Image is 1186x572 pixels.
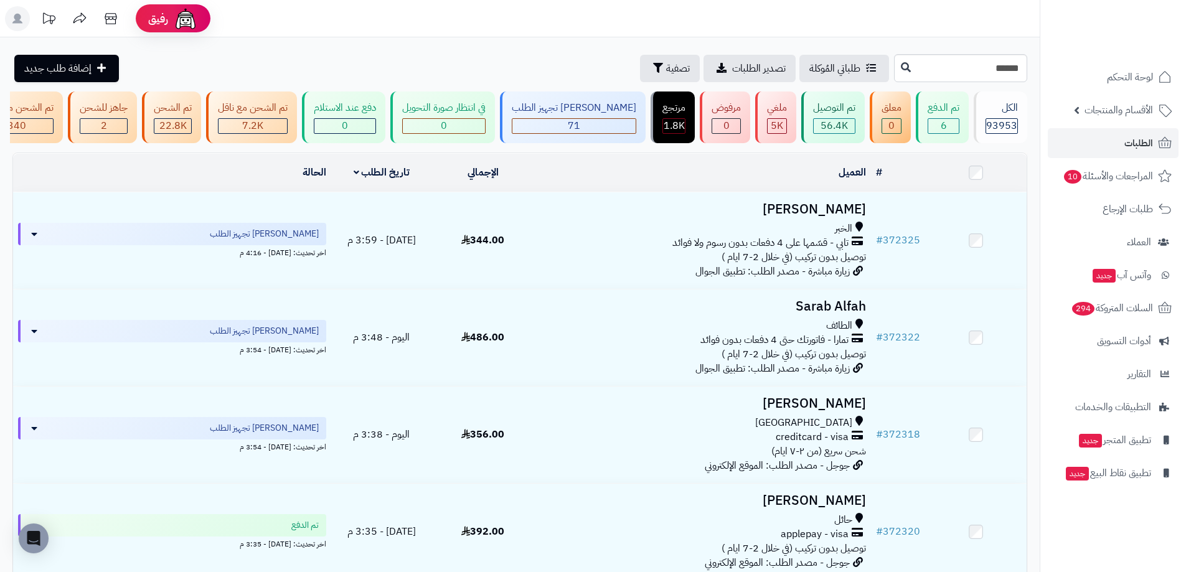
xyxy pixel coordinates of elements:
[839,165,866,180] a: العميل
[809,61,860,76] span: طلباتي المُوكلة
[888,118,895,133] span: 0
[461,233,504,248] span: 344.00
[512,119,636,133] div: 71
[354,165,410,180] a: تاريخ الطلب
[986,101,1018,115] div: الكل
[539,396,866,411] h3: [PERSON_NAME]
[663,119,685,133] div: 1800
[928,119,959,133] div: 6
[173,6,198,31] img: ai-face.png
[722,541,866,556] span: توصيل بدون تركيب (في خلال 2-7 ايام )
[876,524,920,539] a: #372320
[834,513,852,527] span: حائل
[700,333,849,347] span: تمارا - فاتورتك حتى 4 دفعات بدون فوائد
[1048,227,1179,257] a: العملاء
[876,233,883,248] span: #
[1065,464,1151,482] span: تطبيق نقاط البيع
[723,118,730,133] span: 0
[1066,467,1089,481] span: جديد
[712,119,740,133] div: 0
[913,91,971,143] a: تم الدفع 6
[826,319,852,333] span: الطائف
[1071,301,1095,316] span: 294
[497,91,648,143] a: [PERSON_NAME] تجهيز الطلب 71
[781,527,849,542] span: applepay - visa
[539,494,866,508] h3: [PERSON_NAME]
[799,91,867,143] a: تم التوصيل 56.4K
[441,118,447,133] span: 0
[210,325,319,337] span: [PERSON_NAME] تجهيز الطلب
[1085,101,1153,119] span: الأقسام والمنتجات
[139,91,204,143] a: تم الشحن 22.8K
[342,118,348,133] span: 0
[732,61,786,76] span: تصدير الطلبات
[876,233,920,248] a: #372325
[753,91,799,143] a: ملغي 5K
[1127,233,1151,251] span: العملاء
[461,330,504,345] span: 486.00
[1124,134,1153,152] span: الطلبات
[1079,434,1102,448] span: جديد
[1048,425,1179,455] a: تطبيق المتجرجديد
[1101,9,1174,35] img: logo-2.png
[539,299,866,314] h3: Sarab Alfah
[695,361,850,376] span: زيارة مباشرة - مصدر الطلب: تطبيق الجوال
[18,342,326,355] div: اخر تحديث: [DATE] - 3:54 م
[1063,167,1153,185] span: المراجعات والأسئلة
[814,119,855,133] div: 56415
[648,91,697,143] a: مرتجع 1.8K
[1048,128,1179,158] a: الطلبات
[18,245,326,258] div: اخر تحديث: [DATE] - 4:16 م
[1048,161,1179,191] a: المراجعات والأسئلة10
[1075,398,1151,416] span: التطبيقات والخدمات
[928,101,959,115] div: تم الدفع
[876,427,883,442] span: #
[1078,431,1151,449] span: تطبيق المتجر
[539,202,866,217] h3: [PERSON_NAME]
[314,101,376,115] div: دفع عند الاستلام
[1048,62,1179,92] a: لوحة التحكم
[353,330,410,345] span: اليوم - 3:48 م
[1097,332,1151,350] span: أدوات التسويق
[971,91,1030,143] a: الكل93953
[705,458,850,473] span: جوجل - مصدر الطلب: الموقع الإلكتروني
[1048,359,1179,389] a: التقارير
[403,119,485,133] div: 0
[876,165,882,180] a: #
[210,422,319,434] span: [PERSON_NAME] تجهيز الطلب
[1048,326,1179,356] a: أدوات التسويق
[662,101,685,115] div: مرتجع
[722,250,866,265] span: توصيل بدون تركيب (في خلال 2-7 ايام )
[19,523,49,553] div: Open Intercom Messenger
[813,101,855,115] div: تم التوصيل
[24,61,92,76] span: إضافة طلب جديد
[568,118,580,133] span: 71
[1103,200,1153,218] span: طلبات الإرجاع
[1048,194,1179,224] a: طلبات الإرجاع
[882,101,901,115] div: معلق
[821,118,848,133] span: 56.4K
[771,444,866,459] span: شحن سريع (من ٢-٧ ايام)
[291,519,319,532] span: تم الدفع
[876,427,920,442] a: #372318
[1127,365,1151,383] span: التقارير
[159,118,187,133] span: 22.8K
[767,101,787,115] div: ملغي
[18,537,326,550] div: اخر تحديث: [DATE] - 3:35 م
[461,427,504,442] span: 356.00
[219,119,287,133] div: 7223
[347,233,416,248] span: [DATE] - 3:59 م
[314,119,375,133] div: 0
[705,555,850,570] span: جوجل - مصدر الطلب: الموقع الإلكتروني
[1048,293,1179,323] a: السلات المتروكة294
[388,91,497,143] a: في انتظار صورة التحويل 0
[672,236,849,250] span: تابي - قسّمها على 4 دفعات بدون رسوم ولا فوائد
[768,119,786,133] div: 4953
[712,101,741,115] div: مرفوض
[210,228,319,240] span: [PERSON_NAME] تجهيز الطلب
[14,55,119,82] a: إضافة طلب جديد
[876,330,883,345] span: #
[303,165,326,180] a: الحالة
[1107,68,1153,86] span: لوحة التحكم
[941,118,947,133] span: 6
